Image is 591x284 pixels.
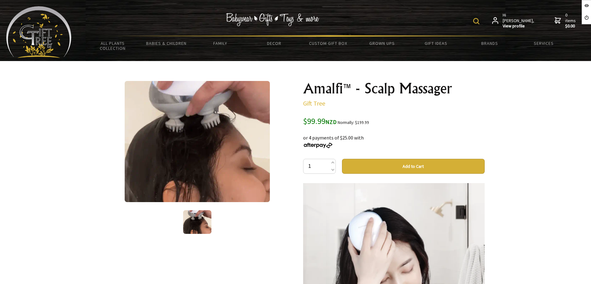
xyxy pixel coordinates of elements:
span: Hi [PERSON_NAME], [503,12,535,29]
span: NZD [326,118,337,125]
img: Babyware - Gifts - Toys and more... [6,6,72,58]
img: Amalfi™ - Scalp Massager [125,81,270,202]
button: Add to Cart [342,159,485,174]
small: Normally: $199.99 [338,120,369,125]
a: Custom Gift Box [301,37,355,50]
a: Hi [PERSON_NAME],View profile [492,12,535,29]
span: $99.99 [303,116,337,126]
a: Services [517,37,570,50]
span: 0 items [565,12,577,29]
strong: View profile [503,23,535,29]
a: 0 items$0.00 [555,12,577,29]
img: Afterpay [303,143,333,148]
a: Gift Tree [303,99,325,107]
strong: $0.00 [565,23,577,29]
a: Babies & Children [140,37,193,50]
img: Babywear - Gifts - Toys & more [226,13,319,26]
a: Decor [247,37,301,50]
a: Gift Ideas [409,37,463,50]
a: Family [193,37,247,50]
img: product search [473,18,479,24]
img: Amalfi™ - Scalp Massager [183,210,211,234]
div: or 4 payments of $25.00 with [303,126,485,149]
a: Brands [463,37,517,50]
a: All Plants Collection [86,37,140,55]
h1: Amalfi™ - Scalp Massager [303,81,485,96]
a: Grown Ups [355,37,409,50]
